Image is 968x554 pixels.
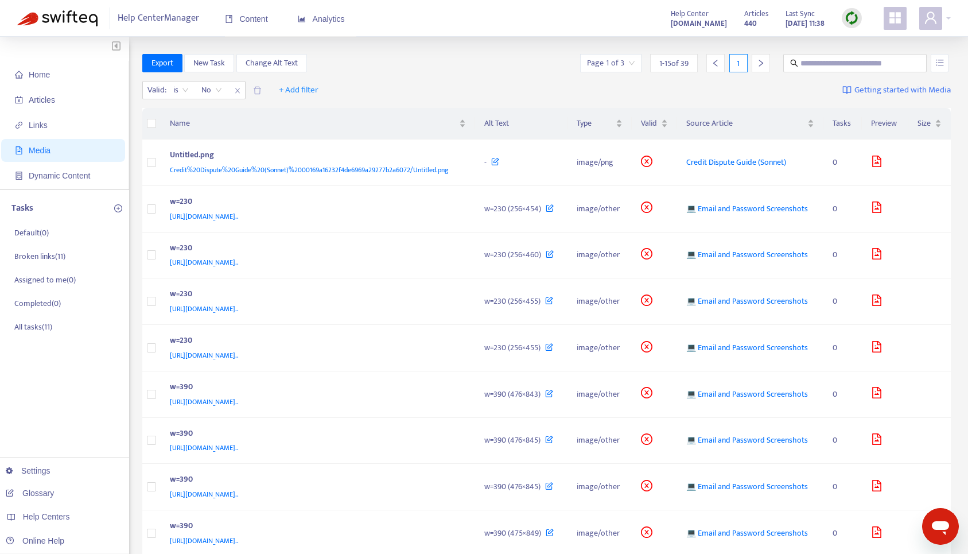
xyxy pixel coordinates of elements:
[567,233,632,279] td: image/other
[833,342,853,354] div: 0
[871,433,883,445] span: file-image
[173,82,189,99] span: is
[567,371,632,418] td: image/other
[6,536,64,545] a: Online Help
[170,195,462,210] div: w=230
[29,171,90,180] span: Dynamic Content
[170,350,239,361] span: [URL][DOMAIN_NAME]..
[686,388,808,401] span: 💻 Email and Password Screenshots
[686,526,808,540] span: 💻 Email and Password Screenshots
[170,396,239,408] span: [URL][DOMAIN_NAME]..
[484,295,541,308] span: w=230 (256×455)
[833,249,853,261] div: 0
[184,54,234,72] button: New Task
[641,480,652,491] span: close-circle
[632,108,677,140] th: Valid
[170,164,448,176] span: Credit%20Dispute%20Guide%20(Sonnet)%2000169a16232f4de6969a29277b2a6072/Untitled.png
[686,295,808,308] span: 💻 Email and Password Screenshots
[143,82,168,99] span: Valid :
[641,295,652,306] span: close-circle
[15,96,23,104] span: account-book
[118,7,199,29] span: Help Center Manager
[671,17,727,30] a: [DOMAIN_NAME]
[29,146,50,155] span: Media
[170,303,239,315] span: [URL][DOMAIN_NAME]..
[677,108,823,140] th: Source Article
[230,84,245,98] span: close
[15,121,23,129] span: link
[871,480,883,491] span: file-image
[484,388,541,401] span: w=390 (476×843)
[729,54,748,72] div: 1
[567,325,632,371] td: image/other
[871,202,883,213] span: file-image
[170,242,462,257] div: w=230
[922,508,959,545] iframe: Button to launch messaging window
[170,149,462,164] div: Untitled.png
[193,57,225,69] span: New Task
[833,388,853,401] div: 0
[908,108,951,140] th: Size
[567,108,632,140] th: Type
[833,295,853,308] div: 0
[170,520,462,534] div: w=390
[854,84,951,97] span: Getting started with Media
[484,480,541,493] span: w=390 (476×845)
[686,248,808,261] span: 💻 Email and Password Screenshots
[170,473,462,488] div: w=390
[871,295,883,306] span: file-image
[298,15,306,23] span: area-chart
[931,54,948,72] button: unordered-list
[686,433,808,447] span: 💻 Email and Password Screenshots
[641,248,652,259] span: close-circle
[641,526,652,538] span: close-circle
[833,527,853,540] div: 0
[871,156,883,167] span: file-image
[170,535,239,547] span: [URL][DOMAIN_NAME]..
[871,387,883,398] span: file-image
[114,204,122,212] span: plus-circle
[170,381,462,396] div: w=390
[6,489,54,498] a: Glossary
[833,156,853,169] div: 0
[641,341,652,352] span: close-circle
[225,15,233,23] span: book
[11,202,33,215] p: Tasks
[924,11,938,25] span: user
[757,59,765,67] span: right
[17,10,98,26] img: Swifteq
[641,387,652,398] span: close-circle
[484,202,541,215] span: w=230 (256×454)
[14,250,65,262] p: Broken links ( 11 )
[686,156,786,169] span: Credit Dispute Guide (Sonnet)
[712,59,720,67] span: left
[871,248,883,259] span: file-image
[567,464,632,510] td: image/other
[823,108,862,140] th: Tasks
[567,418,632,464] td: image/other
[170,489,239,500] span: [URL][DOMAIN_NAME]..
[14,321,52,333] p: All tasks ( 11 )
[641,156,652,167] span: close-circle
[659,57,689,69] span: 1 - 15 of 39
[786,17,825,30] strong: [DATE] 11:38
[298,14,345,24] span: Analytics
[23,512,70,521] span: Help Centers
[14,274,76,286] p: Assigned to me ( 0 )
[577,117,613,130] span: Type
[641,117,659,130] span: Valid
[888,11,902,25] span: appstore
[845,11,859,25] img: sync.dc5367851b00ba804db3.png
[253,86,262,95] span: delete
[6,466,50,475] a: Settings
[170,427,462,442] div: w=390
[790,59,798,67] span: search
[14,297,61,309] p: Completed ( 0 )
[842,81,951,99] a: Getting started with Media
[567,140,632,186] td: image/png
[270,81,327,99] button: + Add filter
[14,227,49,239] p: Default ( 0 )
[862,108,908,140] th: Preview
[871,341,883,352] span: file-image
[671,7,709,20] span: Help Center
